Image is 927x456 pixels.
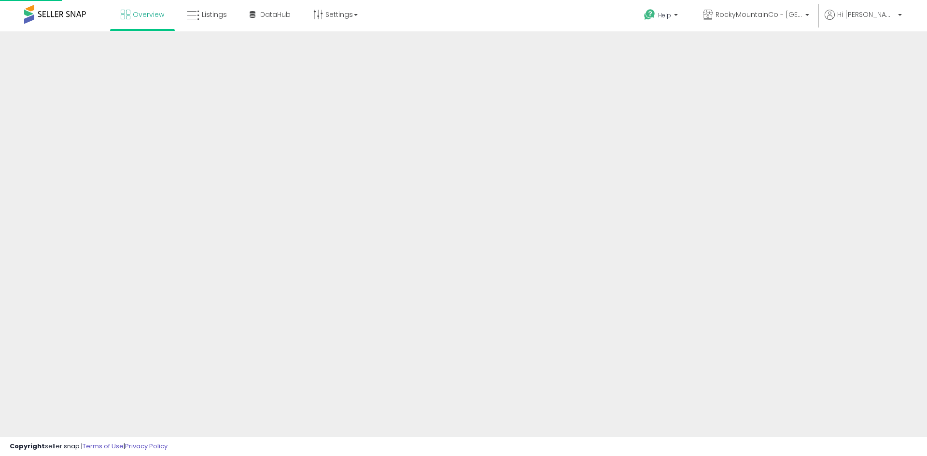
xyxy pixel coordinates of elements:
[260,10,291,19] span: DataHub
[644,9,656,21] i: Get Help
[133,10,164,19] span: Overview
[716,10,802,19] span: RockyMountainCo - [GEOGRAPHIC_DATA]
[658,11,671,19] span: Help
[837,10,895,19] span: Hi [PERSON_NAME]
[825,10,902,31] a: Hi [PERSON_NAME]
[636,1,688,31] a: Help
[202,10,227,19] span: Listings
